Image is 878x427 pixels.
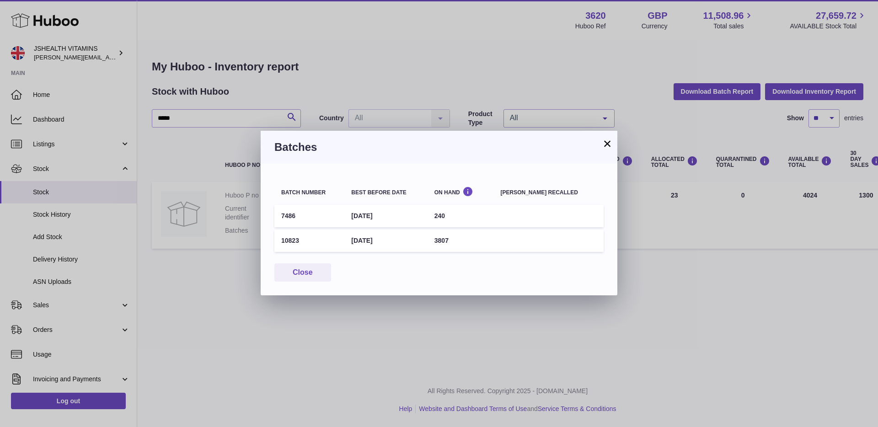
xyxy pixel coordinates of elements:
button: Close [274,263,331,282]
td: [DATE] [344,230,427,252]
td: 10823 [274,230,344,252]
td: 240 [428,205,494,227]
button: × [602,138,613,149]
div: On Hand [434,187,487,195]
div: Batch number [281,190,337,196]
td: 7486 [274,205,344,227]
div: [PERSON_NAME] recalled [501,190,597,196]
td: [DATE] [344,205,427,227]
td: 3807 [428,230,494,252]
div: Best before date [351,190,420,196]
h3: Batches [274,140,604,155]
